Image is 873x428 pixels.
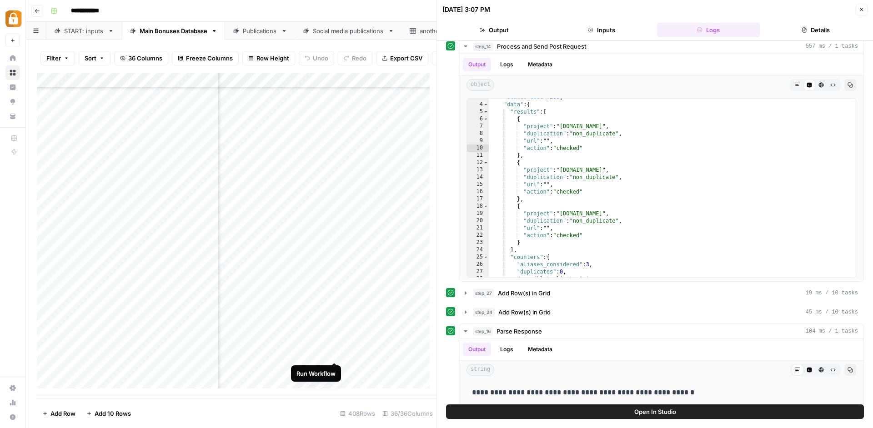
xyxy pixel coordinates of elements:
span: Add Row [50,409,75,418]
span: Open In Studio [634,407,676,416]
div: 408 Rows [336,406,379,421]
span: Toggle code folding, rows 6 through 11 [483,115,488,123]
div: 4 [467,101,489,108]
span: string [467,364,494,376]
div: START: inputs [64,26,104,35]
div: [DATE] 3:07 PM [442,5,490,14]
button: 104 ms / 1 tasks [459,324,863,338]
button: Metadata [522,58,558,71]
span: 104 ms / 1 tasks [806,327,858,335]
div: 5 [467,108,489,115]
span: Toggle code folding, rows 12 through 17 [483,159,488,166]
button: Output [442,23,546,37]
a: START: inputs [46,22,122,40]
div: 16 [467,188,489,195]
div: 18 [467,203,489,210]
div: 6 [467,115,489,123]
button: 45 ms / 10 tasks [459,305,863,319]
div: 7 [467,123,489,130]
img: Adzz Logo [5,10,22,27]
a: Browse [5,65,20,80]
button: 19 ms / 10 tasks [459,286,863,300]
button: Details [764,23,868,37]
a: Main Bonuses Database [122,22,225,40]
div: 14 [467,174,489,181]
span: Export CSV [390,54,422,63]
button: Row Height [242,51,295,65]
a: Usage [5,395,20,410]
span: Toggle code folding, rows 25 through 31 [483,254,488,261]
span: step_27 [473,289,494,298]
a: Social media publications [295,22,402,40]
a: Your Data [5,109,20,124]
div: 11 [467,152,489,159]
span: step_14 [473,42,493,51]
button: Redo [338,51,372,65]
button: Sort [79,51,110,65]
div: Publications [243,26,277,35]
button: Filter [40,51,75,65]
div: 10 [467,144,489,152]
span: 19 ms / 10 tasks [806,289,858,297]
a: another grid: extracted sources [402,22,527,40]
div: 22 [467,232,489,239]
div: 36/36 Columns [379,406,436,421]
span: Add Row(s) in Grid [498,289,550,298]
a: Insights [5,80,20,95]
button: Workspace: Adzz [5,7,20,30]
div: 19 [467,210,489,217]
a: Settings [5,381,20,395]
div: 26 [467,261,489,268]
div: 557 ms / 1 tasks [459,54,863,281]
div: 25 [467,254,489,261]
span: Toggle code folding, rows 4 through 32 [483,101,488,108]
div: 20 [467,217,489,224]
button: Inputs [550,23,653,37]
button: 36 Columns [114,51,168,65]
span: step_16 [473,327,493,336]
div: Main Bonuses Database [140,26,207,35]
button: Export CSV [376,51,428,65]
button: Freeze Columns [172,51,239,65]
button: Open In Studio [446,404,864,419]
button: Output [463,58,491,71]
div: 28 [467,275,489,283]
div: 17 [467,195,489,203]
span: Process and Send Post Request [497,42,586,51]
button: 557 ms / 1 tasks [459,39,863,54]
button: Logs [495,58,519,71]
span: Parse Response [497,327,542,336]
div: 12 [467,159,489,166]
a: Publications [225,22,295,40]
span: Sort [85,54,96,63]
button: Help + Support [5,410,20,424]
button: Add 10 Rows [81,406,136,421]
span: Filter [46,54,61,63]
a: Opportunities [5,95,20,109]
span: object [467,79,494,91]
button: Logs [495,343,519,356]
div: 27 [467,268,489,275]
button: Logs [657,23,761,37]
div: 9 [467,137,489,144]
div: 23 [467,239,489,246]
span: 557 ms / 1 tasks [806,42,858,50]
span: Toggle code folding, rows 18 through 23 [483,203,488,210]
span: Add 10 Rows [95,409,131,418]
div: 15 [467,181,489,188]
div: 8 [467,130,489,137]
span: Row Height [256,54,289,63]
span: Undo [313,54,328,63]
div: 13 [467,166,489,174]
div: 24 [467,246,489,254]
div: 21 [467,224,489,232]
button: Add Row [37,406,81,421]
button: Undo [299,51,334,65]
span: 45 ms / 10 tasks [806,308,858,316]
span: step_24 [473,308,495,317]
span: Freeze Columns [186,54,233,63]
span: Toggle code folding, rows 5 through 24 [483,108,488,115]
button: Metadata [522,343,558,356]
span: Redo [352,54,366,63]
span: Add Row(s) in Grid [498,308,551,317]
